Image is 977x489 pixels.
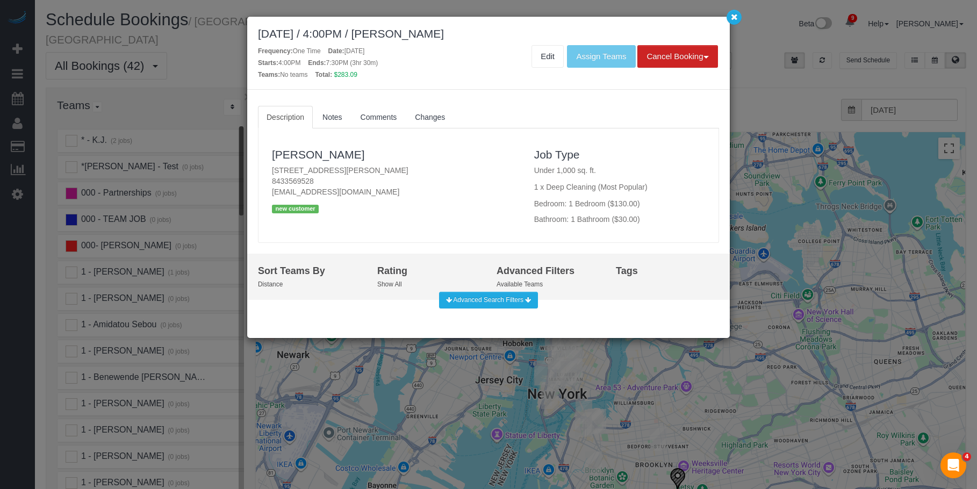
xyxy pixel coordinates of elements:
div: No teams [258,70,308,80]
small: Show All [377,281,402,288]
div: Sort Teams By [258,264,361,278]
div: 4:00PM [258,59,300,68]
strong: Date: [328,47,344,55]
span: $283.09 [334,71,357,78]
a: Notes [314,106,351,128]
strong: Frequency: [258,47,293,55]
div: [DATE] / 4:00PM / [PERSON_NAME] [258,27,719,40]
button: Advanced Search Filters [439,292,538,308]
p: Bedroom: 1 Bedroom ($130.00) [534,198,705,209]
a: [PERSON_NAME] [272,148,365,161]
span: Description [267,113,304,121]
div: One Time [258,47,321,56]
strong: Ends: [308,59,326,67]
span: Advanced Search Filters [453,296,523,304]
a: Edit [531,45,564,68]
div: 7:30PM (3hr 30m) [308,59,378,68]
iframe: Intercom live chat [940,452,966,478]
div: [DATE] [328,47,365,56]
strong: Starts: [258,59,278,67]
small: Available Teams [497,281,543,288]
a: Description [258,106,313,128]
p: [STREET_ADDRESS][PERSON_NAME] 8433569528 [EMAIL_ADDRESS][DOMAIN_NAME] [272,165,518,197]
h3: Job Type [534,148,705,161]
button: Cancel Booking [637,45,717,68]
div: Advanced Filters [497,264,600,278]
span: Comments [361,113,397,121]
p: Bathroom: 1 Bathroom ($30.00) [534,214,705,225]
a: Changes [406,106,454,128]
div: Tags [616,264,719,278]
p: new customer [272,205,319,213]
span: 4 [962,452,971,461]
div: Rating [377,264,480,278]
span: Notes [322,113,342,121]
strong: Total: [315,71,332,78]
small: Distance [258,281,283,288]
a: Comments [352,106,406,128]
p: Under 1,000 sq. ft. [534,165,705,176]
span: Changes [415,113,445,121]
strong: Teams: [258,71,280,78]
p: 1 x Deep Cleaning (Most Popular) [534,182,705,192]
